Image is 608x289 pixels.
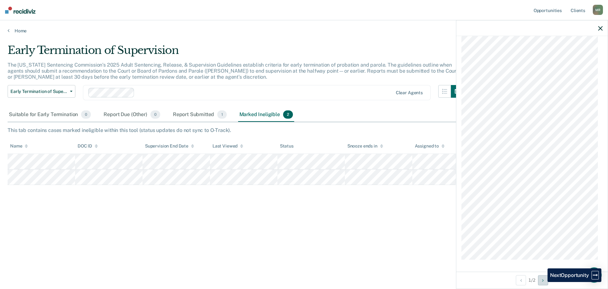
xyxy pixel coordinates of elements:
[280,143,294,149] div: Status
[81,110,91,119] span: 0
[538,275,548,285] button: Next Opportunity
[586,267,602,283] div: Open Intercom Messenger
[415,143,445,149] div: Assigned to
[516,275,526,285] button: Previous Opportunity
[238,108,294,122] div: Marked Ineligible
[347,143,383,149] div: Snooze ends in
[102,108,161,122] div: Report Due (Other)
[396,90,423,95] div: Clear agents
[78,143,98,149] div: DOC ID
[8,108,92,122] div: Suitable for Early Termination
[593,5,603,15] div: M R
[150,110,160,119] span: 0
[145,143,194,149] div: Supervision End Date
[212,143,243,149] div: Last Viewed
[8,44,464,62] div: Early Termination of Supervision
[8,127,600,133] div: This tab contains cases marked ineligible within this tool (status updates do not sync to O-Track).
[8,28,600,34] a: Home
[5,7,35,14] img: Recidiviz
[10,89,67,94] span: Early Termination of Supervision
[217,110,226,119] span: 1
[283,110,293,119] span: 2
[10,143,28,149] div: Name
[456,272,608,288] div: 1 / 2
[8,62,458,80] p: The [US_STATE] Sentencing Commission’s 2025 Adult Sentencing, Release, & Supervision Guidelines e...
[172,108,228,122] div: Report Submitted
